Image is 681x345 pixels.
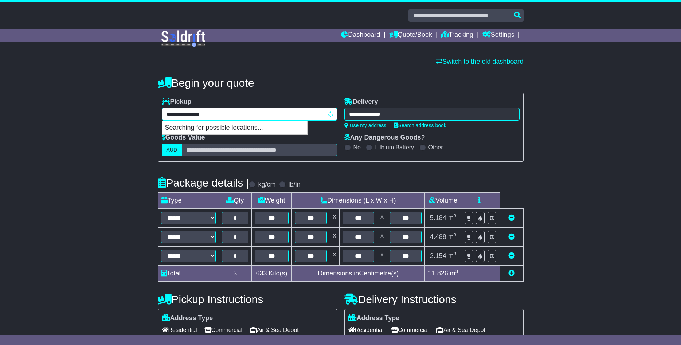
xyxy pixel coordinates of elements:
[377,209,387,228] td: x
[425,193,461,209] td: Volume
[508,252,515,259] a: Remove this item
[348,314,400,322] label: Address Type
[450,270,458,277] span: m
[288,181,300,189] label: lb/in
[482,29,514,42] a: Settings
[436,324,485,336] span: Air & Sea Depot
[508,214,515,221] a: Remove this item
[219,193,252,209] td: Qty
[250,324,299,336] span: Air & Sea Depot
[162,314,213,322] label: Address Type
[454,232,457,238] sup: 3
[204,324,242,336] span: Commercial
[391,324,429,336] span: Commercial
[455,268,458,274] sup: 3
[162,121,307,135] p: Searching for possible locations...
[436,58,523,65] a: Switch to the old dashboard
[341,29,380,42] a: Dashboard
[441,29,473,42] a: Tracking
[258,181,275,189] label: kg/cm
[348,324,384,336] span: Residential
[344,134,425,142] label: Any Dangerous Goods?
[448,233,457,240] span: m
[252,266,292,282] td: Kilo(s)
[430,214,446,221] span: 5.184
[158,77,524,89] h4: Begin your quote
[428,270,448,277] span: 11.826
[375,144,414,151] label: Lithium Battery
[344,122,387,128] a: Use my address
[256,270,267,277] span: 633
[162,98,192,106] label: Pickup
[377,247,387,266] td: x
[158,293,337,305] h4: Pickup Instructions
[219,266,252,282] td: 3
[454,251,457,256] sup: 3
[454,213,457,219] sup: 3
[162,324,197,336] span: Residential
[394,122,446,128] a: Search address book
[448,214,457,221] span: m
[377,228,387,247] td: x
[158,193,219,209] td: Type
[292,266,425,282] td: Dimensions in Centimetre(s)
[353,144,361,151] label: No
[508,233,515,240] a: Remove this item
[330,228,339,247] td: x
[344,98,378,106] label: Delivery
[330,247,339,266] td: x
[330,209,339,228] td: x
[158,266,219,282] td: Total
[508,270,515,277] a: Add new item
[430,233,446,240] span: 4.488
[448,252,457,259] span: m
[428,144,443,151] label: Other
[344,293,524,305] h4: Delivery Instructions
[252,193,292,209] td: Weight
[162,134,205,142] label: Goods Value
[158,177,249,189] h4: Package details |
[162,144,182,156] label: AUD
[389,29,432,42] a: Quote/Book
[292,193,425,209] td: Dimensions (L x W x H)
[430,252,446,259] span: 2.154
